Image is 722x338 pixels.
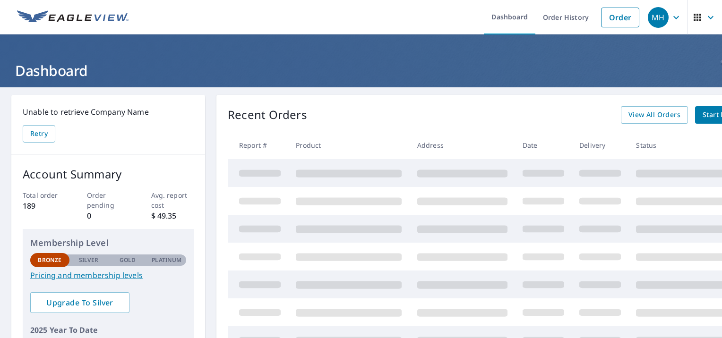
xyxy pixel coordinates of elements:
p: Gold [120,256,136,264]
p: 189 [23,200,66,211]
th: Delivery [572,131,628,159]
p: 0 [87,210,130,221]
p: 2025 Year To Date [30,324,186,336]
a: View All Orders [621,106,688,124]
p: Account Summary [23,166,194,183]
div: MH [648,7,669,28]
th: Date [515,131,572,159]
img: EV Logo [17,10,129,25]
th: Address [410,131,515,159]
p: Platinum [152,256,181,264]
span: View All Orders [628,109,680,121]
p: Unable to retrieve Company Name [23,106,194,118]
button: Retry [23,125,55,143]
span: Upgrade To Silver [38,297,122,308]
p: Bronze [38,256,61,264]
th: Product [288,131,409,159]
p: Avg. report cost [151,190,194,210]
p: Order pending [87,190,130,210]
a: Upgrade To Silver [30,292,129,313]
p: Recent Orders [228,106,307,124]
a: Order [601,8,639,27]
p: Total order [23,190,66,200]
span: Retry [30,128,48,140]
th: Report # [228,131,288,159]
h1: Dashboard [11,61,711,80]
p: Silver [79,256,99,264]
p: Membership Level [30,237,186,249]
a: Pricing and membership levels [30,270,186,281]
p: $ 49.35 [151,210,194,221]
